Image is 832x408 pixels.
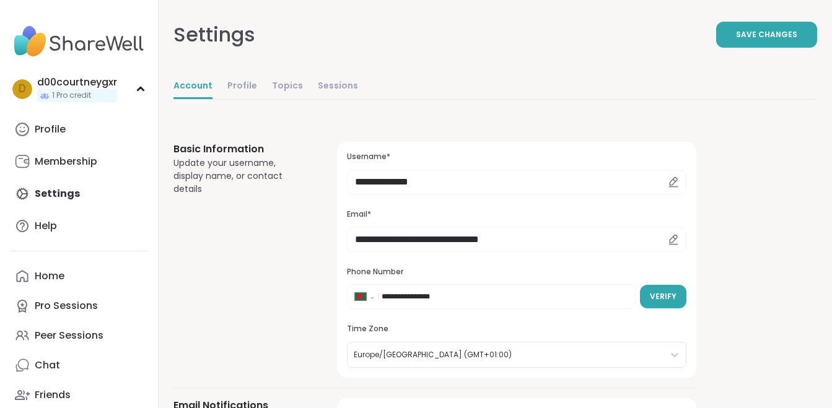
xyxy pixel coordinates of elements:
div: Chat [35,358,60,372]
a: Profile [227,74,257,99]
h3: Basic Information [173,142,307,157]
a: Chat [10,350,148,380]
a: Membership [10,147,148,176]
a: Help [10,211,148,241]
h3: Phone Number [347,267,686,277]
a: Sessions [318,74,358,99]
a: Peer Sessions [10,321,148,350]
button: Verify [640,285,686,308]
span: d [19,81,26,97]
div: d00courtneygxr [37,76,117,89]
a: Account [173,74,212,99]
div: Friends [35,388,71,402]
h3: Username* [347,152,686,162]
h3: Email* [347,209,686,220]
a: Topics [272,74,303,99]
div: Update your username, display name, or contact details [173,157,307,196]
span: Save Changes [736,29,797,40]
div: Home [35,269,64,283]
h3: Time Zone [347,324,686,334]
img: ShareWell Nav Logo [10,20,148,63]
div: Profile [35,123,66,136]
div: Membership [35,155,97,168]
button: Save Changes [716,22,817,48]
div: Pro Sessions [35,299,98,313]
a: Home [10,261,148,291]
a: Profile [10,115,148,144]
div: Help [35,219,57,233]
div: Settings [173,20,255,50]
span: 1 Pro credit [52,90,91,101]
div: Peer Sessions [35,329,103,342]
span: Verify [650,291,677,302]
a: Pro Sessions [10,291,148,321]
